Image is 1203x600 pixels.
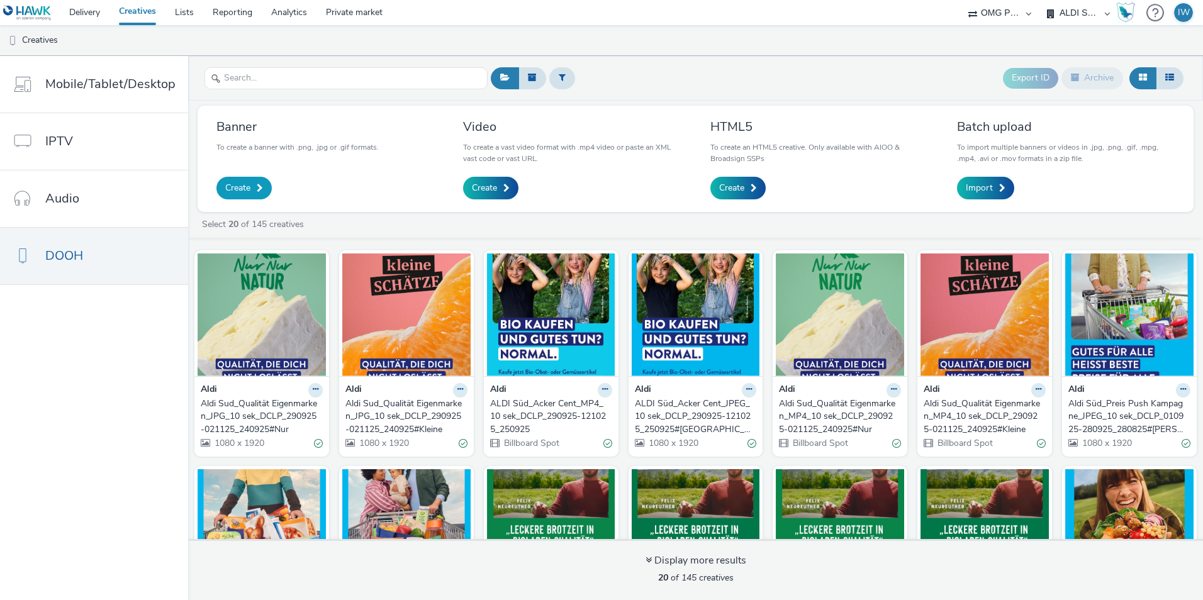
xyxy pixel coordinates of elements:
[1129,67,1156,89] button: Grid
[779,397,896,436] div: Aldi Sud_Qualität Eigenmarken_MP4_10 sek_DCLP_290925-021125_240925#Nur
[201,397,318,436] div: Aldi Sud_Qualität Eigenmarken_JPG_10 sek_DCLP_290925-021125_240925#Nur
[345,397,467,436] a: Aldi Sud_Qualität Eigenmarken_JPG_10 sek_DCLP_290925-021125_240925#Kleine
[1065,469,1194,592] img: ALDI:SUED_34_AS_Sustainability_DCLP_1080x1920px_Vegan_SUST_2 visual
[957,142,1175,164] p: To import multiple banners or videos in .jpg, .png, .gif, .mpg, .mp4, .avi or .mov formats in a z...
[632,253,760,376] img: ALDI Süd_Acker Cent_JPEG_10 sek_DCLP_290925-121025_250925#München visual
[1003,68,1058,88] button: Export ID
[924,397,1046,436] a: Aldi Sud_Qualität Eigenmarken_MP4_10 sek_DCLP_290925-021125_240925#Kleine
[3,5,52,21] img: undefined Logo
[957,177,1014,199] a: Import
[345,383,362,397] strong: Aldi
[342,253,471,376] img: Aldi Sud_Qualität Eigenmarken_JPG_10 sek_DCLP_290925-021125_240925#Kleine visual
[646,553,746,568] div: Display more results
[1068,397,1190,436] a: Aldi Süd_Preis Push Kampagne_JPEG_10 sek_DCLP_010925-280925_280825#[PERSON_NAME]
[710,142,928,164] p: To create an HTML5 creative. Only available with AIOO & Broadsign SSPs
[779,383,795,397] strong: Aldi
[658,572,734,584] span: of 145 creatives
[490,397,612,436] a: ALDI Süd_Acker Cent_MP4_10 sek_DCLP_290925-121025_250925
[463,118,681,135] h3: Video
[779,397,901,436] a: Aldi Sud_Qualität Eigenmarken_MP4_10 sek_DCLP_290925-021125_240925#Nur
[647,437,698,449] span: 1080 x 1920
[345,397,462,436] div: Aldi Sud_Qualität Eigenmarken_JPG_10 sek_DCLP_290925-021125_240925#Kleine
[487,469,615,592] img: ALDI Süd_NNN II Extension_MP4_10 sek_DCLP_210825-300825_210825#WIES#MANN visual
[216,142,379,153] p: To create a banner with .png, .jpg or .gif formats.
[892,437,901,450] div: Valid
[45,189,79,208] span: Audio
[198,469,326,592] img: Aldi Süd_Preis Push Kampagne_JPEG_10 sek_DCLP_010925-280925_280825#MAX visual
[225,182,250,194] span: Create
[1068,397,1185,436] div: Aldi Süd_Preis Push Kampagne_JPEG_10 sek_DCLP_010925-280925_280825#[PERSON_NAME]
[635,397,757,436] a: ALDI Süd_Acker Cent_JPEG_10 sek_DCLP_290925-121025_250925#[GEOGRAPHIC_DATA]
[216,118,379,135] h3: Banner
[658,572,668,584] strong: 20
[1061,67,1123,89] button: Archive
[1065,253,1194,376] img: Aldi Süd_Preis Push Kampagne_JPEG_10 sek_DCLP_010925-280925_280825#RUTH visual
[463,142,681,164] p: To create a vast video format with .mp4 video or paste an XML vast code or vast URL.
[920,253,1049,376] img: Aldi Sud_Qualität Eigenmarken_MP4_10 sek_DCLP_290925-021125_240925#Kleine visual
[710,177,766,199] a: Create
[228,218,238,230] strong: 20
[45,132,73,150] span: IPTV
[487,253,615,376] img: ALDI Süd_Acker Cent_MP4_10 sek_DCLP_290925-121025_250925 visual
[6,35,19,47] img: dooh
[924,397,1041,436] div: Aldi Sud_Qualität Eigenmarken_MP4_10 sek_DCLP_290925-021125_240925#Kleine
[1182,437,1190,450] div: Valid
[710,118,928,135] h3: HTML5
[472,182,497,194] span: Create
[216,177,272,199] a: Create
[1156,67,1183,89] button: Table
[1081,437,1132,449] span: 1080 x 1920
[201,383,217,397] strong: Aldi
[635,383,651,397] strong: Aldi
[924,383,940,397] strong: Aldi
[747,437,756,450] div: Valid
[1037,437,1046,450] div: Valid
[201,397,323,436] a: Aldi Sud_Qualität Eigenmarken_JPG_10 sek_DCLP_290925-021125_240925#Nur
[463,177,518,199] a: Create
[1068,383,1085,397] strong: Aldi
[776,469,904,592] img: ALDI Süd_NNN II_MP4_10 sek_DCLP_280725-170825_240725#KOLN#DUSS visual
[459,437,467,450] div: Valid
[966,182,993,194] span: Import
[490,383,506,397] strong: Aldi
[1178,3,1190,22] div: IW
[635,397,752,436] div: ALDI Süd_Acker Cent_JPEG_10 sek_DCLP_290925-121025_250925#[GEOGRAPHIC_DATA]
[213,437,264,449] span: 1080 x 1920
[920,469,1049,592] img: ALDI Süd_NNN II_JPG_10 sek_DCLP_280725-170825_240725#MUNC visual
[792,437,848,449] span: Billboard Spot
[342,469,471,592] img: Aldi Süd_Preis Push Kampagne_JPEG_10 sek_DCLP_010925-280925_280825#KRUGERS visual
[503,437,559,449] span: Billboard Spot
[45,247,83,265] span: DOOH
[1116,3,1140,23] a: Hawk Academy
[957,118,1175,135] h3: Batch upload
[45,75,176,93] span: Mobile/Tablet/Desktop
[314,437,323,450] div: Valid
[490,397,607,436] div: ALDI Süd_Acker Cent_MP4_10 sek_DCLP_290925-121025_250925
[198,253,326,376] img: Aldi Sud_Qualität Eigenmarken_JPG_10 sek_DCLP_290925-021125_240925#Nur visual
[603,437,612,450] div: Valid
[204,67,488,89] input: Search...
[358,437,409,449] span: 1080 x 1920
[776,253,904,376] img: Aldi Sud_Qualität Eigenmarken_MP4_10 sek_DCLP_290925-021125_240925#Nur visual
[632,469,760,592] img: ALDI Süd_NNN II Extension_JPG_10 sek_DCLP_210825-300825_210825#NURN visual
[719,182,744,194] span: Create
[1116,3,1135,23] img: Hawk Academy
[936,437,993,449] span: Billboard Spot
[201,218,309,230] a: Select of 145 creatives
